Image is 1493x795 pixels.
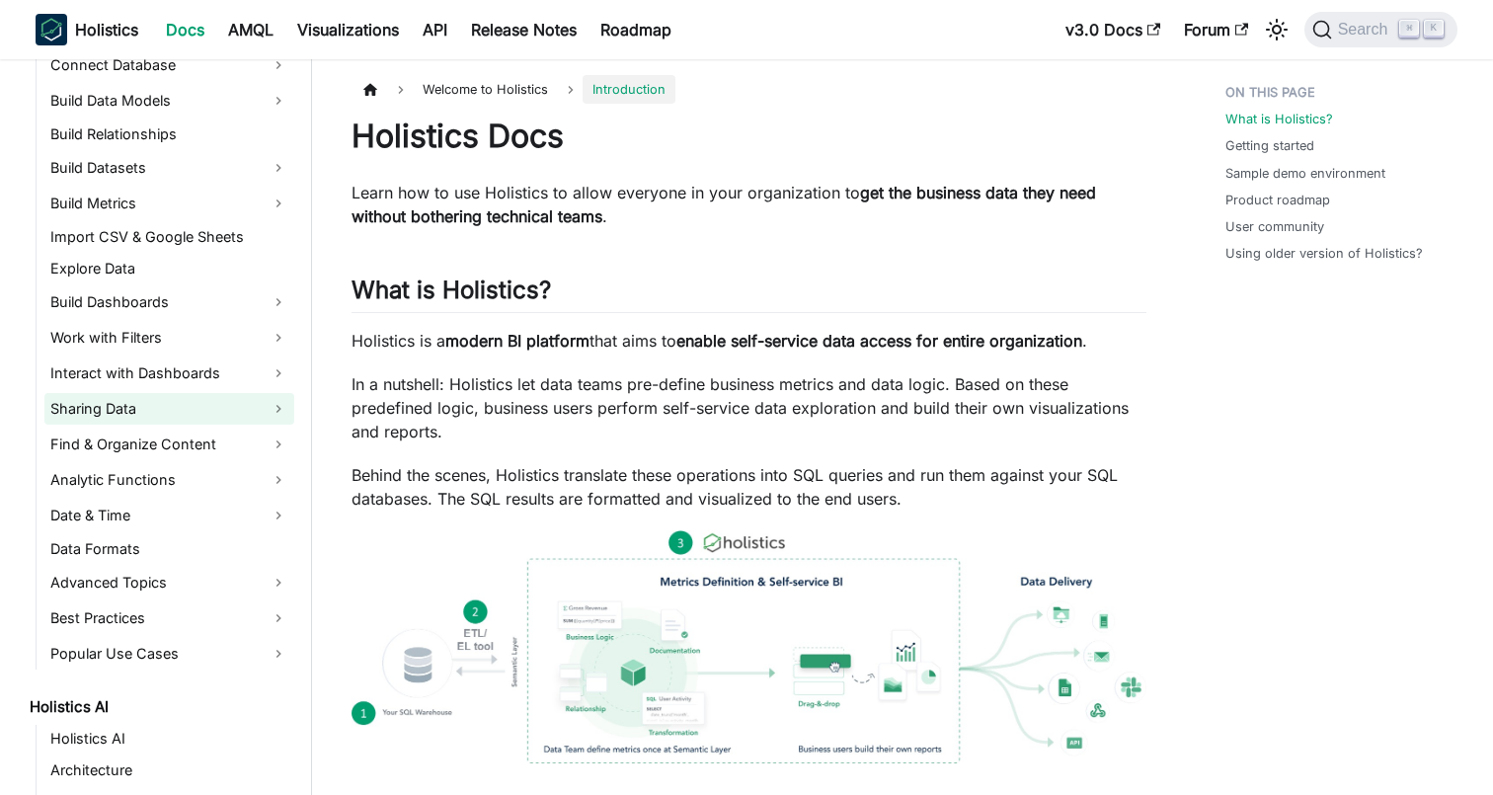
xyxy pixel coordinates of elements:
a: Using older version of Holistics? [1225,244,1423,263]
a: Interact with Dashboards [44,358,294,389]
kbd: ⌘ [1399,20,1419,38]
a: Popular Use Cases [44,638,294,670]
button: Search (Command+K) [1304,12,1457,47]
a: Product roadmap [1225,191,1330,209]
a: Build Dashboards [44,286,294,318]
p: Behind the scenes, Holistics translate these operations into SQL queries and run them against you... [352,463,1146,511]
nav: Breadcrumbs [352,75,1146,104]
a: Release Notes [459,14,589,45]
a: Connect Database [44,49,294,81]
a: Advanced Topics [44,567,294,598]
a: Holistics AI [44,725,294,753]
nav: Docs sidebar [16,59,312,795]
a: Explore Data [44,255,294,282]
span: Search [1332,21,1400,39]
a: Forum [1172,14,1260,45]
button: Switch between dark and light mode (currently light mode) [1261,14,1293,45]
a: Data Formats [44,535,294,563]
a: HolisticsHolistics [36,14,138,45]
a: v3.0 Docs [1054,14,1172,45]
a: User community [1225,217,1324,236]
kbd: K [1424,20,1444,38]
strong: modern BI platform [445,331,589,351]
a: Getting started [1225,136,1314,155]
a: Docs [154,14,216,45]
h1: Holistics Docs [352,117,1146,156]
p: In a nutshell: Holistics let data teams pre-define business metrics and data logic. Based on thes... [352,372,1146,443]
p: Learn how to use Holistics to allow everyone in your organization to . [352,181,1146,228]
a: Visualizations [285,14,411,45]
a: Date & Time [44,500,294,531]
a: AMQL [216,14,285,45]
span: Introduction [583,75,675,104]
a: Analytic Functions [44,464,294,496]
h2: What is Holistics? [352,276,1146,313]
img: How Holistics fits in your Data Stack [352,530,1146,763]
a: Best Practices [44,602,294,634]
b: Holistics [75,18,138,41]
a: Architecture [44,756,294,784]
a: Sample demo environment [1225,164,1385,183]
a: Build Data Models [44,85,294,117]
a: What is Holistics? [1225,110,1333,128]
a: Find & Organize Content [44,429,294,460]
span: Welcome to Holistics [413,75,558,104]
a: Sharing Data [44,393,294,425]
a: Import CSV & Google Sheets [44,223,294,251]
a: Home page [352,75,389,104]
p: Holistics is a that aims to . [352,329,1146,353]
a: Roadmap [589,14,683,45]
a: Build Metrics [44,188,294,219]
a: Holistics AI [24,693,294,721]
img: Holistics [36,14,67,45]
a: Work with Filters [44,322,294,354]
a: Build Datasets [44,152,294,184]
strong: enable self-service data access for entire organization [676,331,1082,351]
a: Build Relationships [44,120,294,148]
a: API [411,14,459,45]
